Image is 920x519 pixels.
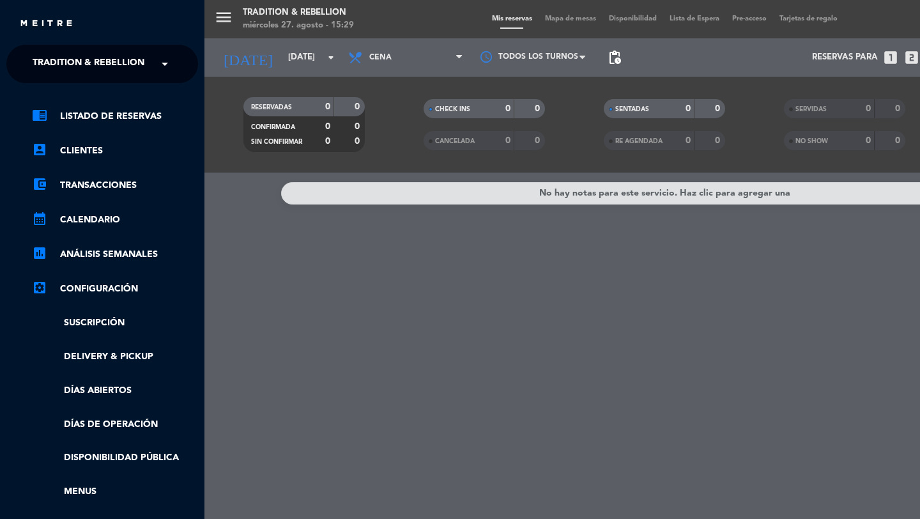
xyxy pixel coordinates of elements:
[32,109,198,124] a: chrome_reader_modeListado de Reservas
[33,50,144,77] span: Tradition & Rebellion
[32,176,47,192] i: account_balance_wallet
[32,212,198,228] a: calendar_monthCalendario
[32,451,198,465] a: Disponibilidad pública
[32,143,198,159] a: account_boxClientes
[32,245,47,261] i: assessment
[32,316,198,330] a: Suscripción
[19,19,73,29] img: MEITRE
[32,247,198,262] a: assessmentANÁLISIS SEMANALES
[32,350,198,364] a: Delivery & Pickup
[32,142,47,157] i: account_box
[607,50,622,65] span: pending_actions
[32,178,198,193] a: account_balance_walletTransacciones
[32,281,198,297] a: Configuración
[32,107,47,123] i: chrome_reader_mode
[32,383,198,398] a: Días abiertos
[32,211,47,226] i: calendar_month
[32,280,47,295] i: settings_applications
[32,484,198,499] a: Menus
[32,417,198,432] a: Días de Operación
